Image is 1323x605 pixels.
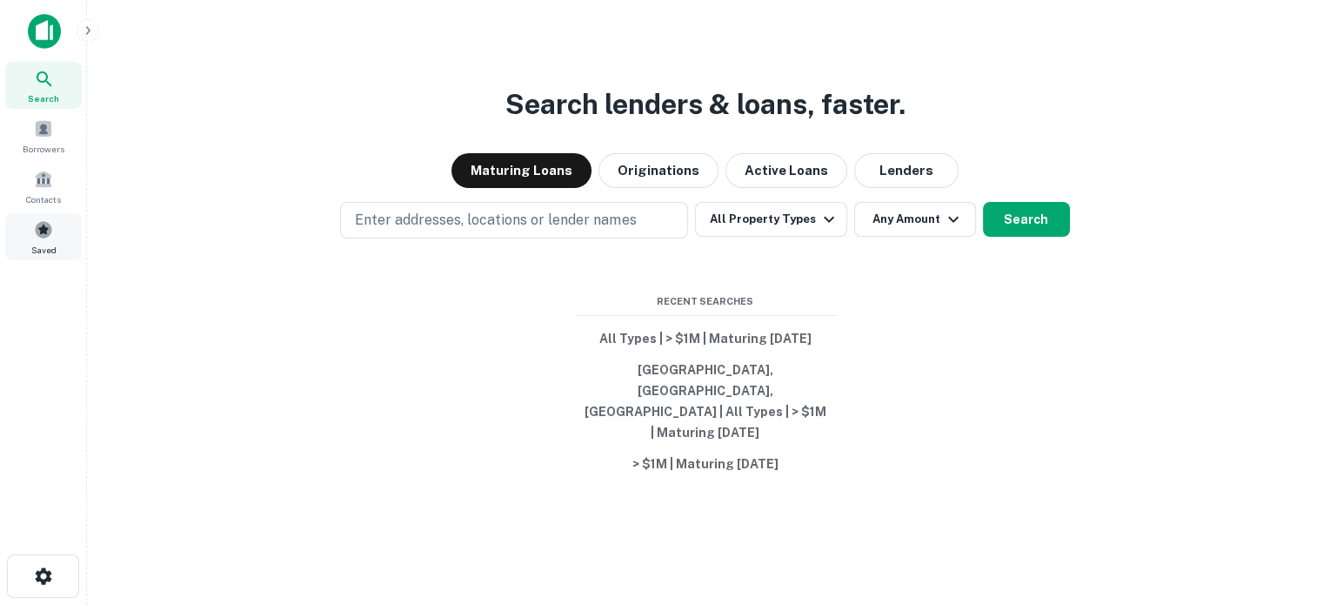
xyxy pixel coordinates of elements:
button: Any Amount [854,202,976,237]
button: Lenders [854,153,959,188]
button: Maturing Loans [451,153,591,188]
span: Recent Searches [575,294,836,309]
button: Enter addresses, locations or lender names [340,202,688,239]
p: Enter addresses, locations or lender names [355,210,636,231]
button: All Property Types [695,202,846,237]
a: Contacts [5,163,82,210]
a: Saved [5,213,82,260]
span: Saved [31,243,57,257]
button: Originations [598,153,718,188]
button: [GEOGRAPHIC_DATA], [GEOGRAPHIC_DATA], [GEOGRAPHIC_DATA] | All Types | > $1M | Maturing [DATE] [575,354,836,448]
a: Search [5,62,82,109]
button: Active Loans [725,153,847,188]
button: All Types | > $1M | Maturing [DATE] [575,323,836,354]
span: Search [28,91,59,105]
span: Contacts [26,192,61,206]
span: Borrowers [23,142,64,156]
button: Search [983,202,1070,237]
a: Borrowers [5,112,82,159]
img: capitalize-icon.png [28,14,61,49]
button: > $1M | Maturing [DATE] [575,448,836,480]
iframe: Chat Widget [1236,466,1323,549]
h3: Search lenders & loans, faster. [505,84,905,125]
